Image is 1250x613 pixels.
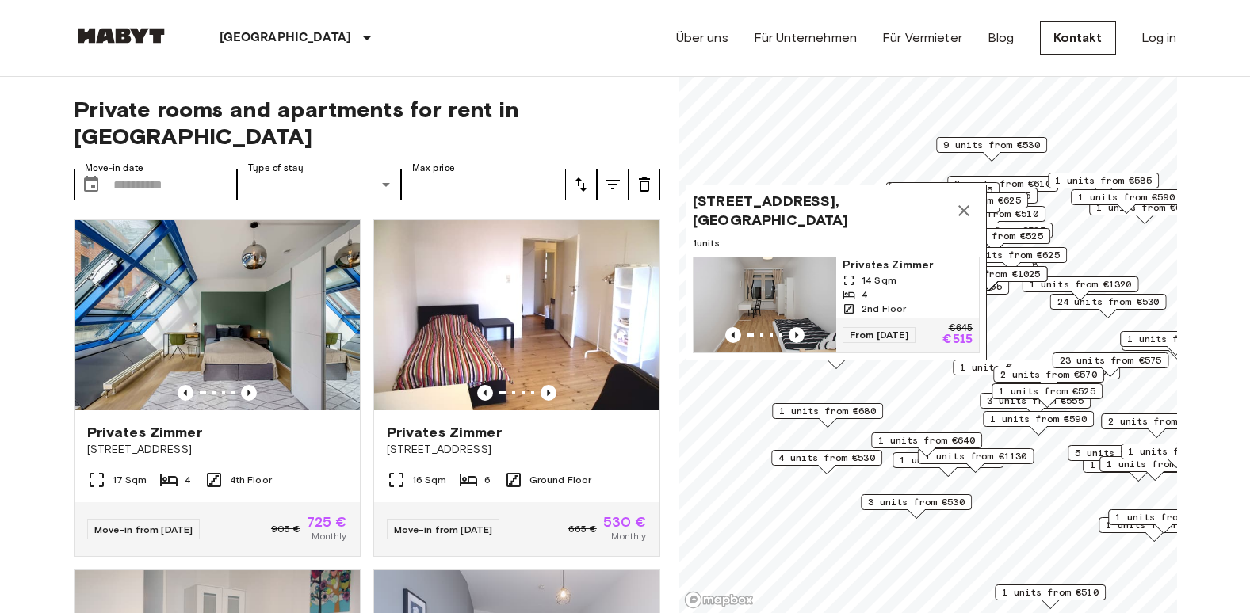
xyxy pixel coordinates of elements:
[387,423,502,442] span: Privates Zimmer
[1115,510,1212,524] span: 1 units from €510
[1068,445,1179,470] div: Map marker
[954,177,1051,191] span: 2 units from €610
[779,404,876,418] span: 1 units from €680
[931,266,1047,291] div: Map marker
[1055,173,1152,188] span: 1 units from €585
[927,188,1038,212] div: Map marker
[942,207,1038,221] span: 2 units from €510
[1048,173,1159,197] div: Map marker
[312,529,346,543] span: Monthly
[597,169,629,200] button: tune
[1101,413,1212,438] div: Map marker
[1016,364,1113,379] span: 4 units from €605
[983,411,1094,436] div: Map marker
[900,453,996,467] span: 1 units from €570
[999,384,1095,398] span: 1 units from €525
[893,452,1003,477] div: Map marker
[947,176,1058,200] div: Map marker
[484,473,491,487] span: 6
[1052,352,1168,377] div: Map marker
[934,188,1030,203] span: 3 units from €555
[693,236,980,250] span: 1 units
[917,192,1028,217] div: Map marker
[935,206,1045,230] div: Map marker
[1108,509,1219,534] div: Map marker
[412,473,447,487] span: 16 Sqm
[693,257,980,353] a: Marketing picture of unit DE-01-206-04MPrevious imagePrevious imagePrivates Zimmer14 Sqm42nd Floo...
[603,515,647,529] span: 530 €
[949,223,1045,238] span: 3 units from €525
[725,327,741,343] button: Previous image
[74,219,361,557] a: Marketing picture of unit DE-01-010-002-01HFPrevious imagePrevious imagePrivates Zimmer[STREET_AD...
[1022,276,1138,301] div: Map marker
[778,451,875,465] span: 4 units from €530
[1141,29,1177,48] a: Log in
[412,162,455,175] label: Max price
[394,524,493,535] span: Move-in from [DATE]
[1059,353,1161,367] span: 23 units from €575
[960,360,1057,375] span: 1 units from €725
[75,220,360,410] img: Marketing picture of unit DE-01-010-002-01HF
[862,273,896,287] span: 14 Sqm
[993,367,1104,391] div: Map marker
[942,333,973,346] p: €515
[74,28,169,44] img: Habyt
[980,393,1091,417] div: Map marker
[1057,295,1159,309] span: 24 units from €530
[374,220,659,410] img: Marketing picture of unit DE-01-029-04M
[113,473,147,487] span: 17 Sqm
[1002,585,1099,600] span: 1 units from €510
[1009,364,1120,388] div: Map marker
[307,515,347,529] span: 725 €
[862,302,906,316] span: 2nd Floor
[946,229,1043,243] span: 3 units from €525
[772,403,883,428] div: Map marker
[1099,456,1210,481] div: Map marker
[843,257,973,273] span: Privates Zimmer
[87,423,202,442] span: Privates Zimmer
[942,223,1053,247] div: Map marker
[185,473,191,487] span: 4
[684,591,754,609] a: Mapbox logo
[1099,517,1210,542] div: Map marker
[990,412,1087,426] span: 1 units from €590
[1078,190,1175,204] span: 1 units from €590
[693,192,948,230] span: [STREET_ADDRESS], [GEOGRAPHIC_DATA]
[1107,457,1203,471] span: 1 units from €790
[871,432,982,457] div: Map marker
[1071,189,1182,214] div: Map marker
[963,248,1060,262] span: 1 units from €625
[1108,414,1205,428] span: 2 units from €555
[861,494,972,519] div: Map marker
[789,327,805,343] button: Previous image
[889,182,1000,207] div: Map marker
[568,522,597,536] span: 665 €
[74,96,660,150] span: Private rooms and apartments for rent in [GEOGRAPHIC_DATA]
[85,162,143,175] label: Move-in date
[943,138,1040,152] span: 9 units from €530
[248,162,304,175] label: Type of stay
[75,169,107,200] button: Choose date
[178,385,193,401] button: Previous image
[898,279,1009,303] div: Map marker
[1106,518,1202,532] span: 1 units from €610
[1075,446,1172,460] span: 5 units from €590
[862,287,868,302] span: 4
[938,267,1040,281] span: 1 units from €1025
[529,473,592,487] span: Ground Floor
[924,449,1026,463] span: 1 units from €1130
[220,29,352,48] p: [GEOGRAPHIC_DATA]
[868,495,965,509] span: 3 units from €530
[230,473,272,487] span: 4th Floor
[1000,367,1097,382] span: 2 units from €570
[541,385,556,401] button: Previous image
[1120,331,1231,356] div: Map marker
[878,433,975,447] span: 1 units from €640
[1127,332,1224,346] span: 1 units from €645
[988,29,1015,48] a: Blog
[477,385,493,401] button: Previous image
[694,257,836,352] img: Marketing picture of unit DE-01-206-04M
[1121,444,1232,468] div: Map marker
[565,169,597,200] button: tune
[882,29,962,48] a: Für Vermieter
